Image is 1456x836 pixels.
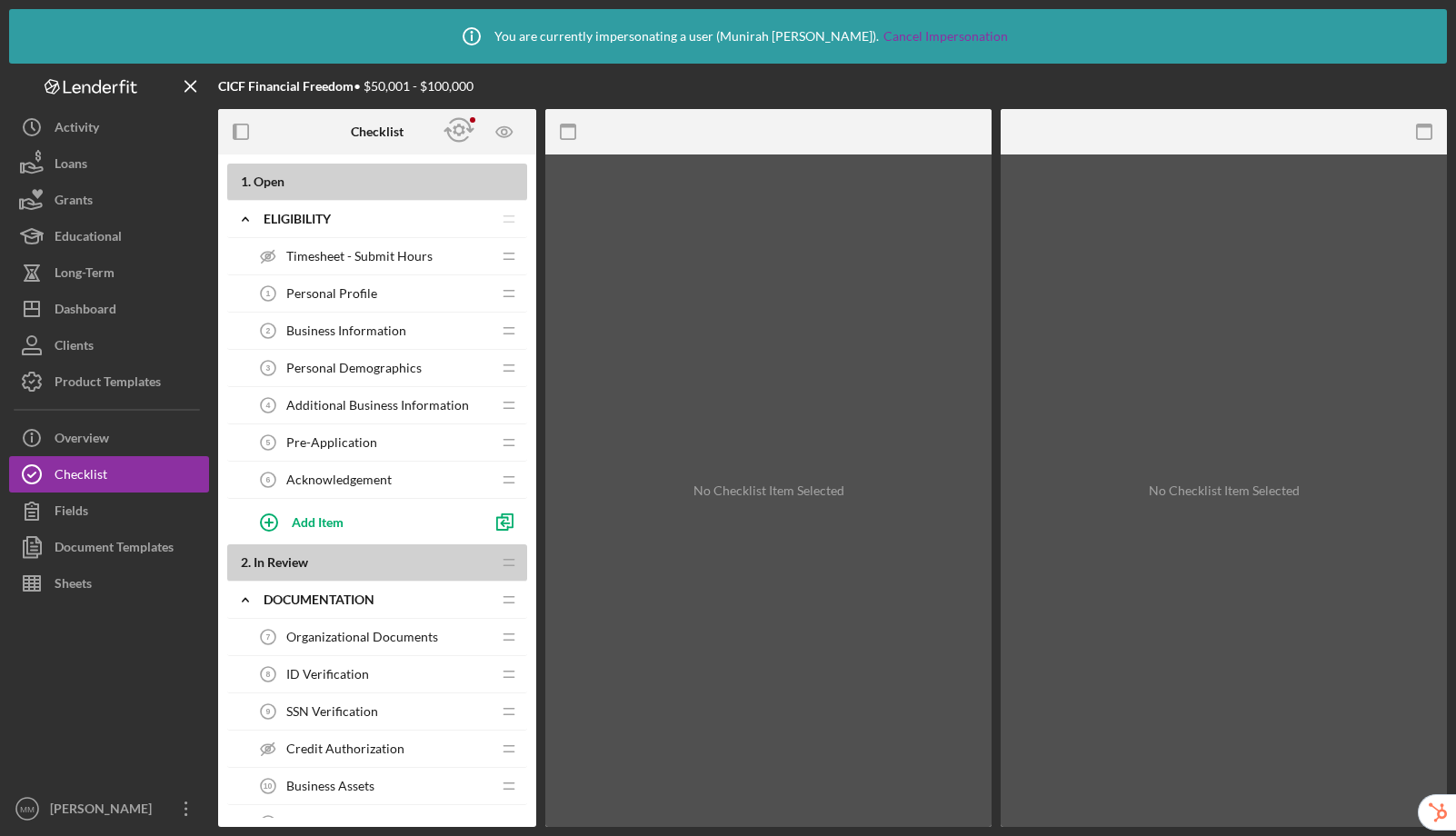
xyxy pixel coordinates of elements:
tspan: 1 [266,289,271,298]
span: SSN Verification [286,704,378,719]
button: Educational [9,218,209,254]
span: Personal Demographics [286,361,422,375]
tspan: 10 [264,781,273,791]
tspan: 6 [266,475,271,484]
div: Long-Term [55,254,115,295]
span: Pre-Application [286,435,377,450]
div: Dashboard [55,291,116,332]
div: No Checklist Item Selected [693,483,844,498]
div: Documentation [264,592,491,607]
button: Sheets [9,565,209,602]
span: In Review [254,554,308,570]
tspan: 9 [266,707,271,716]
span: Acknowledgement [286,473,392,487]
div: Clients [55,327,94,368]
button: Add Item [245,503,482,540]
div: Grants [55,182,93,223]
div: Fields [55,493,88,533]
tspan: 7 [266,632,271,642]
span: Business Information [286,323,406,338]
span: Timesheet - Submit Hours [286,249,433,264]
button: Document Templates [9,529,209,565]
span: Credit Authorization [286,741,404,756]
button: Activity [9,109,209,145]
span: 1 . [241,174,251,189]
div: Sheets [55,565,92,606]
button: Long-Term [9,254,209,291]
div: Add Item [292,504,344,539]
b: Checklist [351,124,404,139]
button: Product Templates [9,363,209,400]
tspan: 3 [266,363,271,373]
div: Document Templates [55,529,174,570]
tspan: 2 [266,326,271,335]
div: Overview [55,420,109,461]
button: Fields [9,493,209,529]
tspan: 5 [266,438,271,447]
span: Business Assets [286,779,374,793]
button: Preview as [484,112,525,153]
text: MM [20,804,35,814]
div: [PERSON_NAME] [45,791,164,831]
button: Overview [9,420,209,456]
div: No Checklist Item Selected [1149,483,1300,498]
div: Educational [55,218,122,259]
tspan: 4 [266,401,271,410]
span: Personal Profile [286,286,377,301]
div: Eligibility [264,212,491,226]
button: Checklist [9,456,209,493]
span: Open [254,174,284,189]
div: Product Templates [55,363,161,404]
div: You are currently impersonating a user ( Munirah [PERSON_NAME] ). [449,14,1008,59]
button: Clients [9,327,209,363]
a: Cancel Impersonation [883,29,1008,44]
button: Grants [9,182,209,218]
span: Business Tax Returns (2yrs) [286,816,438,831]
span: ID Verification [286,667,369,682]
span: Organizational Documents [286,630,438,644]
div: Activity [55,109,99,150]
button: Dashboard [9,291,209,327]
div: Loans [55,145,87,186]
span: Additional Business Information [286,398,469,413]
tspan: 8 [266,670,271,679]
div: Checklist [55,456,107,497]
div: • $50,001 - $100,000 [218,79,474,94]
span: 2 . [241,554,251,570]
button: Loans [9,145,209,182]
button: MM[PERSON_NAME] [9,791,209,827]
b: CICF Financial Freedom [218,78,354,94]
